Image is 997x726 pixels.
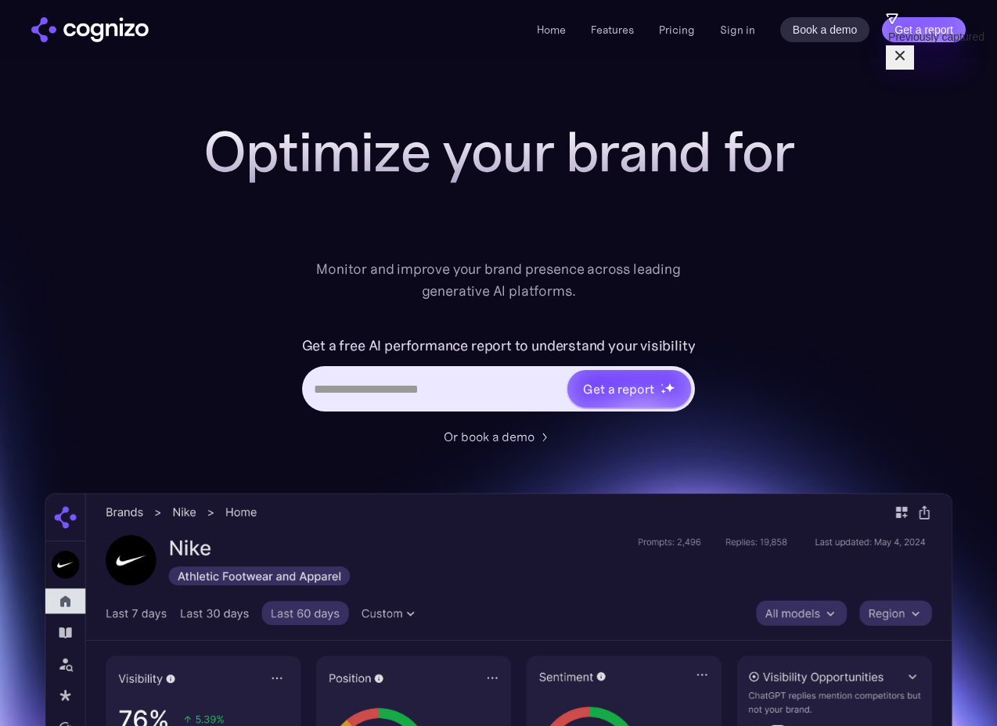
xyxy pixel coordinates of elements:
[664,383,675,393] img: star
[444,427,534,446] div: Or book a demo
[591,23,634,37] a: Features
[302,333,696,358] label: Get a free AI performance report to understand your visibility
[882,17,966,42] a: Get a report
[659,23,695,37] a: Pricing
[780,17,870,42] a: Book a demo
[583,379,653,398] div: Get a report
[444,427,553,446] a: Or book a demo
[566,368,693,409] a: Get a reportstarstarstar
[185,120,812,183] h1: Optimize your brand for
[537,23,566,37] a: Home
[660,383,663,386] img: star
[302,333,696,419] form: Hero URL Input Form
[31,17,149,42] a: home
[306,258,691,302] div: Monitor and improve your brand presence across leading generative AI platforms.
[660,389,666,394] img: star
[720,20,755,39] a: Sign in
[31,17,149,42] img: cognizo logo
